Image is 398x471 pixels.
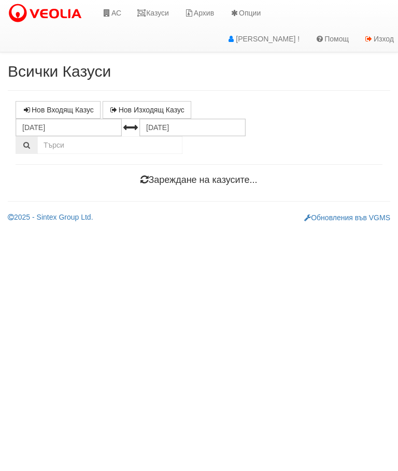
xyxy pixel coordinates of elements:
a: Нов Входящ Казус [16,101,101,119]
h2: Всички Казуси [8,63,390,80]
a: 2025 - Sintex Group Ltd. [8,213,93,221]
a: Помощ [307,26,357,52]
h4: Зареждане на казусите... [16,175,382,185]
img: VeoliaLogo.png [8,3,87,24]
a: Обновления във VGMS [304,213,390,222]
input: Търсене по Идентификатор, Бл/Вх/Ап, Тип, Описание, Моб. Номер, Имейл, Файл, Коментар, [37,136,182,154]
a: [PERSON_NAME] ! [219,26,307,52]
a: Нов Изходящ Казус [103,101,191,119]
